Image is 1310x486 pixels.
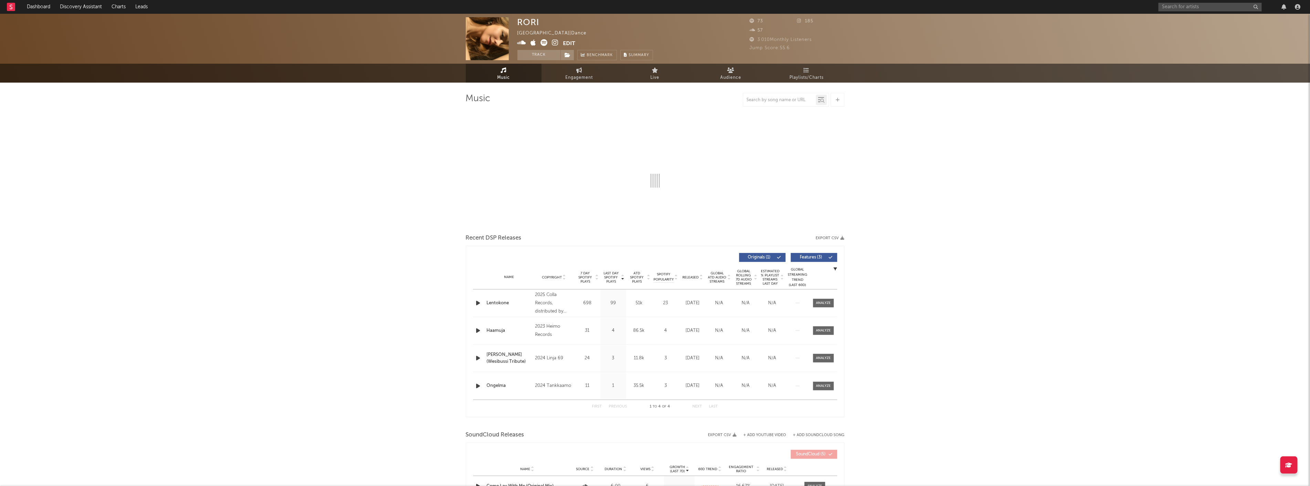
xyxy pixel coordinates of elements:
span: ( 5 ) [795,452,827,456]
span: 57 [750,28,763,33]
div: Ongelma [487,382,532,389]
div: N/A [761,355,784,362]
button: SoundCloud(5) [791,450,837,459]
a: Music [466,64,542,83]
button: + Add SoundCloud Song [793,433,845,437]
div: [DATE] [681,355,704,362]
input: Search by song name or URL [743,97,816,103]
span: Spotify Popularity [653,272,674,282]
p: Growth [670,465,685,469]
div: N/A [734,327,757,334]
div: [DATE] [681,382,704,389]
input: Search for artists [1159,3,1262,11]
span: Duration [605,467,622,471]
div: N/A [761,382,784,389]
button: Previous [609,405,627,409]
div: 11.8k [628,355,650,362]
p: (Last 7d) [670,469,685,473]
button: + Add YouTube Video [744,433,786,437]
div: [GEOGRAPHIC_DATA] | Dance [517,29,595,38]
div: 11 [576,382,599,389]
div: 1 4 4 [641,403,679,411]
button: Export CSV [708,433,737,437]
div: 1 [602,382,625,389]
div: [DATE] [681,327,704,334]
span: Playlists/Charts [789,74,824,82]
span: ATD Spotify Plays [628,271,646,284]
a: Audience [693,64,769,83]
div: 2024 Tankkaamo [535,382,573,390]
div: N/A [708,382,731,389]
div: N/A [708,355,731,362]
span: Engagement Ratio [727,465,756,473]
span: Estimated % Playlist Streams Last Day [761,269,780,286]
span: Name [520,467,530,471]
span: SoundCloud Releases [466,431,524,439]
div: 24 [576,355,599,362]
span: 7 Day Spotify Plays [576,271,595,284]
span: SoundCloud [796,452,820,456]
div: 3 [602,355,625,362]
span: Engagement [566,74,593,82]
span: Global Rolling 7D Audio Streams [734,269,753,286]
div: 99 [602,300,625,307]
span: Jump Score: 55.6 [750,46,790,50]
button: Features(3) [791,253,837,262]
div: Name [487,275,532,280]
span: Features ( 3 ) [795,255,827,260]
button: Track [517,50,560,60]
div: N/A [761,300,784,307]
span: Views [640,467,650,471]
button: Export CSV [816,236,845,240]
div: N/A [734,382,757,389]
div: 35.5k [628,382,650,389]
div: 3 [654,355,678,362]
div: N/A [708,300,731,307]
div: [DATE] [681,300,704,307]
span: Released [683,275,699,279]
div: N/A [734,300,757,307]
div: 51k [628,300,650,307]
div: RORI [517,17,539,27]
span: Summary [629,53,649,57]
button: + Add SoundCloud Song [786,433,845,437]
div: 3 [654,382,678,389]
span: of [662,405,666,408]
div: N/A [734,355,757,362]
span: 73 [750,19,763,23]
a: [PERSON_NAME] (Wesibussi Tribute) [487,351,532,365]
span: 185 [797,19,813,23]
span: Audience [720,74,741,82]
span: Benchmark [587,51,613,60]
a: Benchmark [577,50,617,60]
span: Copyright [542,275,562,279]
div: 31 [576,327,599,334]
a: Live [617,64,693,83]
span: to [653,405,657,408]
div: N/A [761,327,784,334]
span: Originals ( 1 ) [744,255,775,260]
div: 2024 Linja 69 [535,354,573,362]
button: Originals(1) [739,253,786,262]
span: 3 010 Monthly Listeners [750,38,812,42]
a: Haamuja [487,327,532,334]
button: Edit [563,39,576,48]
span: Music [497,74,510,82]
button: First [592,405,602,409]
button: Summary [620,50,653,60]
div: 86.5k [628,327,650,334]
div: Global Streaming Trend (Last 60D) [787,267,808,288]
a: Lentokone [487,300,532,307]
div: 2025 Colla Records, distributed by ADA Nordics, a division of Warner Music Group [535,291,573,316]
div: N/A [708,327,731,334]
button: Last [709,405,718,409]
button: Next [693,405,702,409]
span: Live [651,74,660,82]
span: Recent DSP Releases [466,234,522,242]
div: 2023 Heimo Records [535,323,573,339]
span: Released [767,467,783,471]
a: Engagement [542,64,617,83]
